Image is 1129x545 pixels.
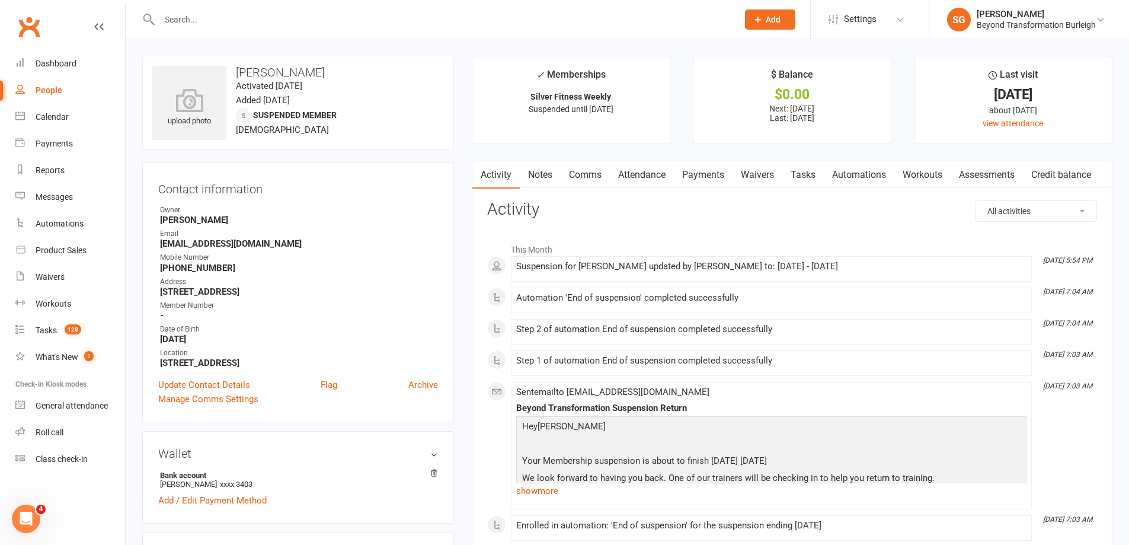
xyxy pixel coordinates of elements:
i: [DATE] 7:03 AM [1043,350,1092,359]
a: Class kiosk mode [15,446,125,473]
a: Update Contact Details [158,378,250,392]
div: [PERSON_NAME] [977,9,1096,20]
strong: - [160,310,438,321]
iframe: Intercom live chat [12,505,40,533]
strong: [PHONE_NUMBER] [160,263,438,273]
input: Search... [156,11,730,28]
a: People [15,77,125,104]
a: Notes [520,161,561,189]
strong: [STREET_ADDRESS] [160,286,438,297]
span: xxxx 3403 [220,480,252,489]
a: Automations [824,161,894,189]
div: Roll call [36,428,63,437]
a: Product Sales [15,237,125,264]
div: Class check-in [36,454,88,464]
span: 4 [36,505,46,514]
div: General attendance [36,401,108,410]
a: Flag [321,378,337,392]
button: Add [745,9,795,30]
div: Step 1 of automation End of suspension completed successfully [516,356,1026,366]
div: Tasks [36,326,57,335]
a: Attendance [610,161,674,189]
a: Waivers [733,161,782,189]
time: Added [DATE] [236,95,290,106]
p: [PERSON_NAME] [519,419,1024,436]
span: Settings [844,6,877,33]
div: What's New [36,352,78,362]
strong: [PERSON_NAME] [160,215,438,225]
div: Member Number [160,300,438,311]
a: General attendance kiosk mode [15,393,125,419]
div: Memberships [536,67,606,89]
div: Mobile Number [160,252,438,263]
a: What's New1 [15,344,125,371]
div: upload photo [152,88,226,128]
a: Payments [674,161,733,189]
span: Suspended member [253,110,337,120]
a: Manage Comms Settings [158,392,258,406]
a: Calendar [15,104,125,130]
a: Tasks 128 [15,317,125,344]
a: Workouts [894,161,951,189]
li: This Month [487,237,1097,256]
div: Suspension for [PERSON_NAME] updated by [PERSON_NAME] to: [DATE] - [DATE] [516,262,1026,272]
div: Step 2 of automation End of suspension completed successfully [516,324,1026,334]
div: Messages [36,192,73,202]
a: Waivers [15,264,125,291]
span: Suspended until [DATE] [529,104,613,114]
div: Enrolled in automation: 'End of suspension' for the suspension ending [DATE] [516,521,1026,531]
span: Sent email to [EMAIL_ADDRESS][DOMAIN_NAME] [516,387,709,397]
strong: Bank account [160,471,432,480]
h3: Contact information [158,178,438,196]
div: Last visit [989,67,1038,88]
a: Roll call [15,419,125,446]
span: 128 [65,324,81,334]
span: 1 [84,351,94,361]
span: Hey [522,421,538,432]
strong: [DATE] [160,334,438,345]
h3: Activity [487,200,1097,219]
span: [DEMOGRAPHIC_DATA] [236,125,329,135]
div: Calendar [36,112,69,122]
a: Tasks [782,161,824,189]
i: [DATE] 7:04 AM [1043,288,1092,296]
p: Next: [DATE] Last: [DATE] [704,104,880,123]
strong: [EMAIL_ADDRESS][DOMAIN_NAME] [160,238,438,249]
div: $0.00 [704,88,880,101]
a: Add / Edit Payment Method [158,493,267,508]
a: Comms [561,161,610,189]
i: ✓ [536,69,544,81]
time: Activated [DATE] [236,81,302,91]
span: Add [766,15,781,24]
a: Messages [15,184,125,211]
a: Clubworx [14,12,44,42]
div: People [36,85,62,95]
strong: [STREET_ADDRESS] [160,358,438,368]
div: Beyond Transformation Burleigh [977,20,1096,30]
a: Reports [15,157,125,184]
div: Owner [160,205,438,216]
h3: Wallet [158,447,438,460]
li: [PERSON_NAME] [158,469,438,490]
i: [DATE] 7:03 AM [1043,515,1092,524]
div: [DATE] [925,88,1101,101]
a: Assessments [951,161,1023,189]
a: Workouts [15,291,125,317]
a: show more [516,483,1026,499]
div: Payments [36,139,73,148]
div: about [DATE] [925,104,1101,117]
div: Workouts [36,299,71,308]
strong: Silver Fitness Weekly [530,92,611,101]
a: Dashboard [15,50,125,77]
a: Payments [15,130,125,157]
a: Credit balance [1023,161,1099,189]
a: view attendance [983,119,1043,128]
div: Address [160,276,438,288]
div: Reports [36,165,65,175]
div: Product Sales [36,246,87,255]
div: Waivers [36,272,65,282]
i: [DATE] 5:54 PM [1043,256,1092,264]
i: [DATE] 7:04 AM [1043,319,1092,327]
div: Automations [36,219,84,228]
a: Activity [472,161,520,189]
